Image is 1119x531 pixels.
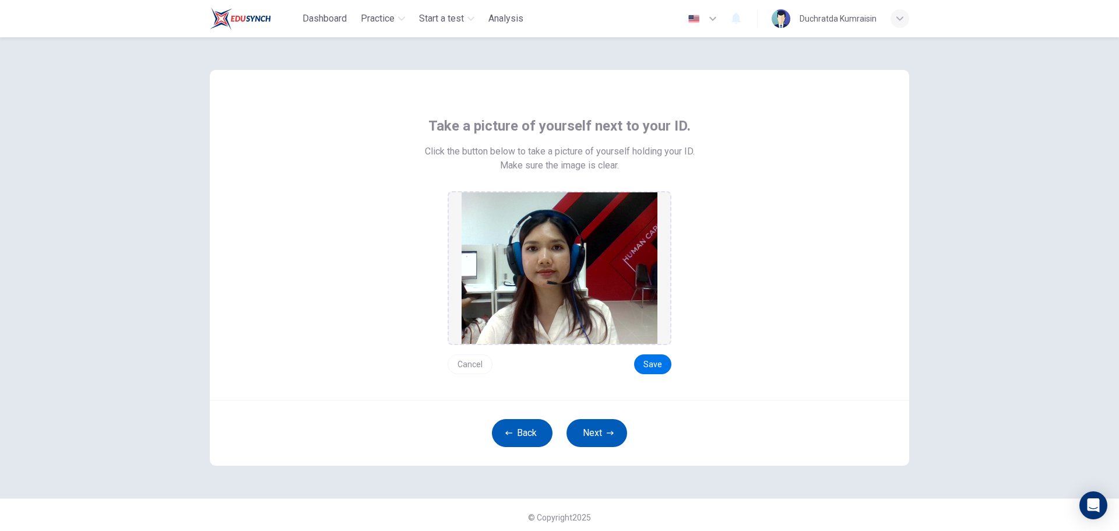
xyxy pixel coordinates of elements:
span: Dashboard [302,12,347,26]
button: Next [566,419,627,447]
button: Analysis [484,8,528,29]
img: preview screemshot [462,192,657,344]
a: Train Test logo [210,7,298,30]
img: Profile picture [772,9,790,28]
button: Cancel [448,354,492,374]
div: Duchratda Kumraisin [800,12,877,26]
button: Back [492,419,553,447]
span: Analysis [488,12,523,26]
span: Take a picture of yourself next to your ID. [428,117,691,135]
img: en [687,15,701,23]
div: Open Intercom Messenger [1079,491,1107,519]
button: Practice [356,8,410,29]
img: Train Test logo [210,7,271,30]
span: Click the button below to take a picture of yourself holding your ID. [425,145,695,159]
button: Dashboard [298,8,351,29]
span: Make sure the image is clear. [500,159,619,173]
span: © Copyright 2025 [528,513,591,522]
span: Practice [361,12,395,26]
span: Start a test [419,12,464,26]
button: Start a test [414,8,479,29]
button: Save [634,354,671,374]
